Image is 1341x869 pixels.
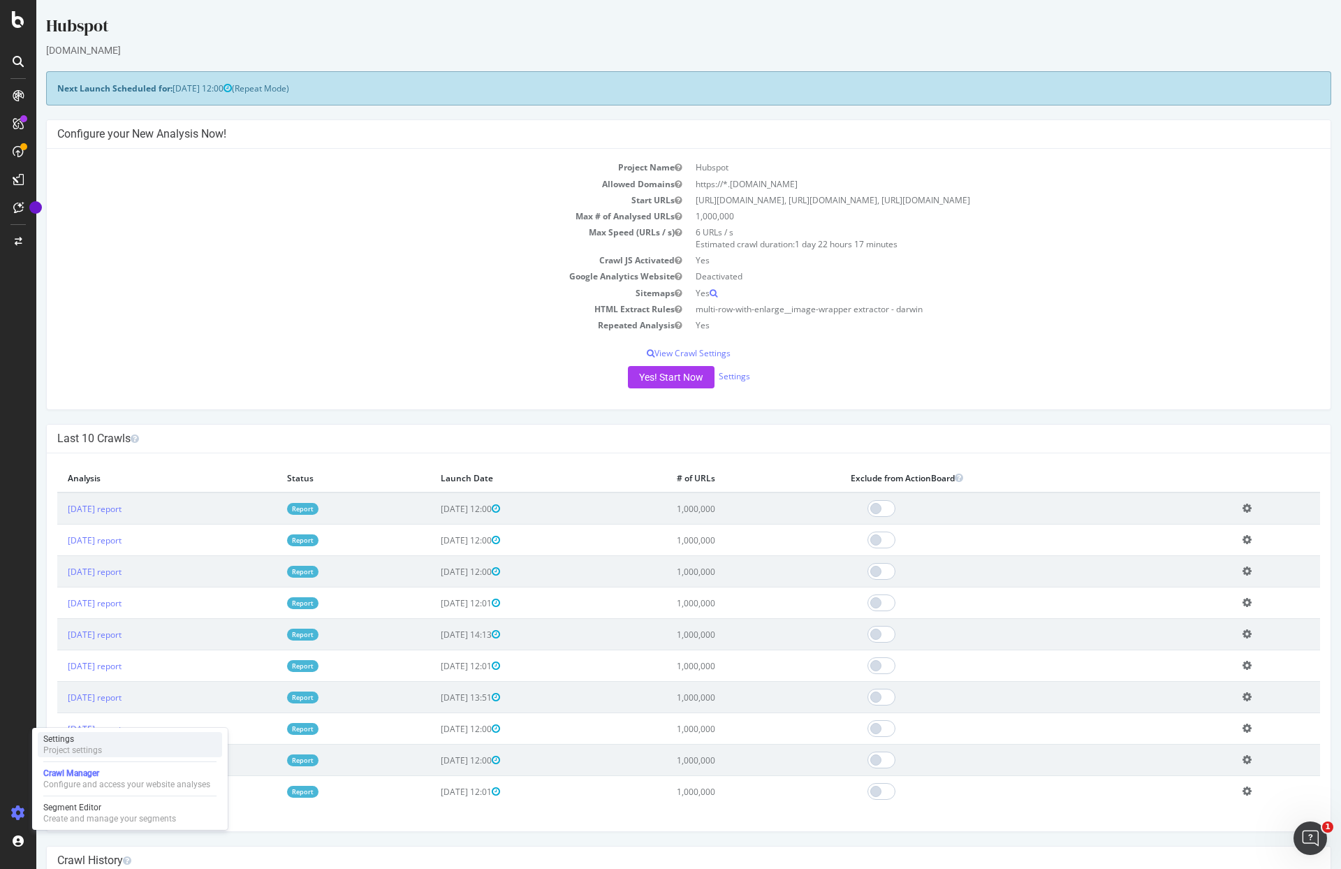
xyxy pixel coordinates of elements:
th: Launch Date [394,464,630,492]
span: 1 [1322,821,1333,833]
td: Yes [652,252,1284,268]
div: (Repeat Mode) [10,71,1295,105]
a: Report [251,723,282,735]
td: Yes [652,285,1284,301]
td: Yes [652,317,1284,333]
a: Report [251,503,282,515]
td: HTML Extract Rules [21,301,652,317]
span: 1 day 22 hours 17 minutes [759,238,861,250]
td: 1,000,000 [630,745,804,776]
a: Crawl ManagerConfigure and access your website analyses [38,766,222,791]
td: Hubspot [652,159,1284,175]
td: 1,000,000 [630,556,804,587]
div: Project settings [43,745,102,756]
a: [DATE] report [31,503,85,515]
td: 1,000,000 [630,587,804,619]
h4: Configure your New Analysis Now! [21,127,1284,141]
h4: Crawl History [21,854,1284,868]
a: [DATE] report [31,566,85,578]
td: [URL][DOMAIN_NAME], [URL][DOMAIN_NAME], [URL][DOMAIN_NAME] [652,192,1284,208]
span: [DATE] 12:00 [404,754,464,766]
a: [DATE] report [31,660,85,672]
th: # of URLs [630,464,804,492]
div: Hubspot [10,14,1295,43]
a: Report [251,597,282,609]
a: [DATE] report [31,692,85,703]
span: [DATE] 12:00 [404,723,464,735]
a: Segment EditorCreate and manage your segments [38,801,222,826]
a: Report [251,534,282,546]
td: Project Name [21,159,652,175]
span: [DATE] 12:00 [136,82,196,94]
td: 1,000,000 [630,525,804,556]
td: Allowed Domains [21,176,652,192]
td: Sitemaps [21,285,652,301]
a: [DATE] report [31,723,85,735]
td: 1,000,000 [630,619,804,650]
a: Report [251,754,282,766]
a: [DATE] report [31,786,85,798]
div: Segment Editor [43,802,176,813]
div: Configure and access your website analyses [43,779,210,790]
td: Deactivated [652,268,1284,284]
p: View Crawl Settings [21,347,1284,359]
td: 1,000,000 [630,682,804,713]
a: SettingsProject settings [38,732,222,757]
span: [DATE] 12:01 [404,660,464,672]
strong: Next Launch Scheduled for: [21,82,136,94]
td: Google Analytics Website [21,268,652,284]
th: Analysis [21,464,240,492]
a: Report [251,660,282,672]
div: Tooltip anchor [29,201,42,214]
a: Settings [682,370,714,382]
span: [DATE] 12:00 [404,503,464,515]
td: 1,000,000 [630,776,804,808]
td: https://*.[DOMAIN_NAME] [652,176,1284,192]
th: Status [240,464,394,492]
td: Max Speed (URLs / s) [21,224,652,252]
span: [DATE] 13:51 [404,692,464,703]
td: Crawl JS Activated [21,252,652,268]
td: 1,000,000 [630,713,804,745]
td: 6 URLs / s Estimated crawl duration: [652,224,1284,252]
h4: Last 10 Crawls [21,432,1284,446]
div: Create and manage your segments [43,813,176,824]
a: Report [251,629,282,641]
td: 1,000,000 [630,650,804,682]
td: 1,000,000 [630,492,804,525]
a: [DATE] report [31,597,85,609]
th: Exclude from ActionBoard [804,464,1196,492]
span: [DATE] 12:00 [404,534,464,546]
span: [DATE] 12:00 [404,566,464,578]
iframe: Intercom live chat [1294,821,1327,855]
span: [DATE] 12:01 [404,597,464,609]
a: [DATE] report [31,534,85,546]
td: multi-row-with-enlarge__image-wrapper extractor - darwin [652,301,1284,317]
span: [DATE] 14:13 [404,629,464,641]
a: Report [251,566,282,578]
td: Max # of Analysed URLs [21,208,652,224]
a: [DATE] report [31,754,85,766]
a: Report [251,786,282,798]
button: Yes! Start Now [592,366,678,388]
td: Start URLs [21,192,652,208]
span: [DATE] 12:01 [404,786,464,798]
div: [DOMAIN_NAME] [10,43,1295,57]
td: 1,000,000 [652,208,1284,224]
a: [DATE] report [31,629,85,641]
div: Settings [43,733,102,745]
div: Crawl Manager [43,768,210,779]
td: Repeated Analysis [21,317,652,333]
a: Report [251,692,282,703]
